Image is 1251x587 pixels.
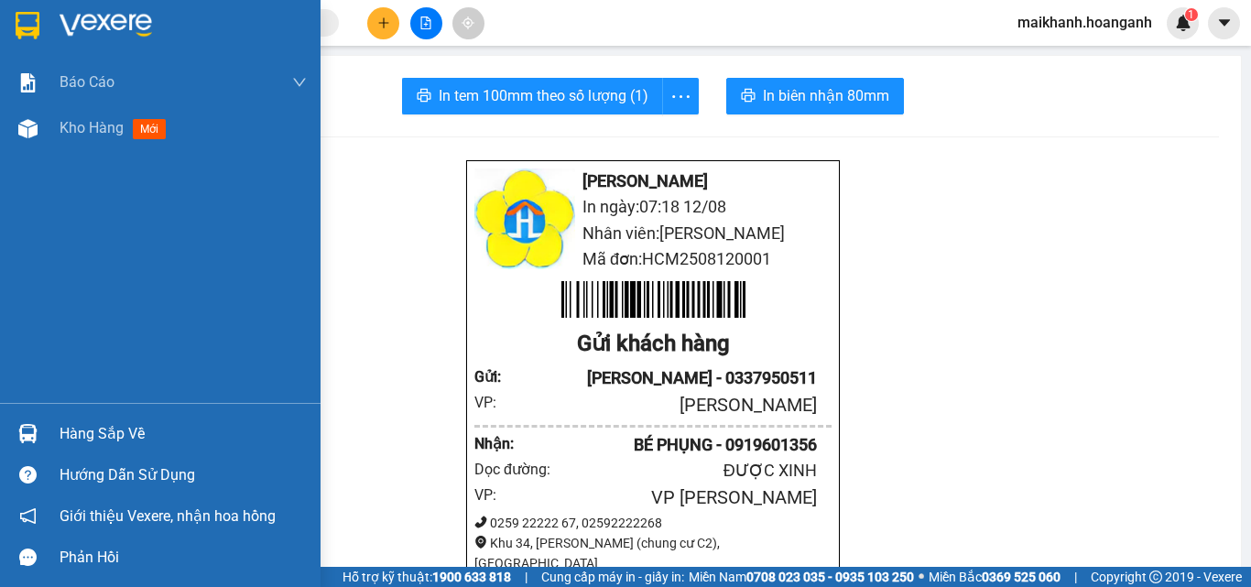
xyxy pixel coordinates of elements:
span: aim [462,16,474,29]
span: | [1074,567,1077,587]
div: [PERSON_NAME] [519,391,817,419]
li: [PERSON_NAME] [474,168,832,194]
span: question-circle [19,466,37,484]
button: more [662,78,699,114]
div: Hướng dẫn sử dụng [60,462,307,489]
span: Giới thiệu Vexere, nhận hoa hồng [60,505,276,527]
span: 1 [1188,8,1194,21]
li: Nhân viên: [PERSON_NAME] [474,221,832,246]
span: ⚪️ [919,573,924,581]
div: VP [PERSON_NAME] [519,484,817,512]
li: In ngày: 07:18 12/08 [474,194,832,220]
button: aim [452,7,484,39]
div: Phản hồi [60,544,307,571]
div: Hàng sắp về [60,420,307,448]
div: Nhận : [474,432,519,455]
span: plus [377,16,390,29]
strong: 0708 023 035 - 0935 103 250 [746,570,914,584]
span: Miền Bắc [929,567,1061,587]
span: message [19,549,37,566]
span: Kho hàng [60,119,124,136]
button: caret-down [1208,7,1240,39]
span: | [525,567,528,587]
div: [PERSON_NAME] - 0337950511 [519,365,817,391]
strong: 0369 525 060 [982,570,1061,584]
div: Gửi khách hàng [474,327,832,362]
span: In tem 100mm theo số lượng (1) [439,84,648,107]
span: more [663,85,698,108]
div: Dọc đường: [474,458,564,481]
span: Báo cáo [60,71,114,93]
span: Cung cấp máy in - giấy in: [541,567,684,587]
span: maikhanh.hoanganh [1003,11,1167,34]
span: printer [417,88,431,105]
button: plus [367,7,399,39]
span: environment [474,536,487,549]
span: file-add [419,16,432,29]
img: solution-icon [18,73,38,92]
div: VP: [474,484,519,506]
span: In biên nhận 80mm [763,84,889,107]
button: printerIn tem 100mm theo số lượng (1) [402,78,663,114]
span: printer [741,88,756,105]
sup: 1 [1185,8,1198,21]
img: warehouse-icon [18,424,38,443]
span: mới [133,119,166,139]
div: ĐƯỢC XINH [564,458,817,484]
div: Gửi : [474,365,519,388]
span: down [292,75,307,90]
span: copyright [1149,571,1162,583]
img: logo.jpg [474,168,575,269]
li: Mã đơn: HCM2508120001 [474,246,832,272]
button: file-add [410,7,442,39]
strong: 1900 633 818 [432,570,511,584]
img: warehouse-icon [18,119,38,138]
span: Miền Nam [689,567,914,587]
div: Khu 34, [PERSON_NAME] (chung cư C2), [GEOGRAPHIC_DATA] [474,533,832,573]
span: phone [474,516,487,528]
div: BÉ PHỤNG - 0919601356 [519,432,817,458]
button: printerIn biên nhận 80mm [726,78,904,114]
span: Hỗ trợ kỹ thuật: [343,567,511,587]
span: notification [19,507,37,525]
div: 0259 22222 67, 02592222268 [474,513,832,533]
div: VP: [474,391,519,414]
img: logo-vxr [16,12,39,39]
img: icon-new-feature [1175,15,1191,31]
span: caret-down [1216,15,1233,31]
